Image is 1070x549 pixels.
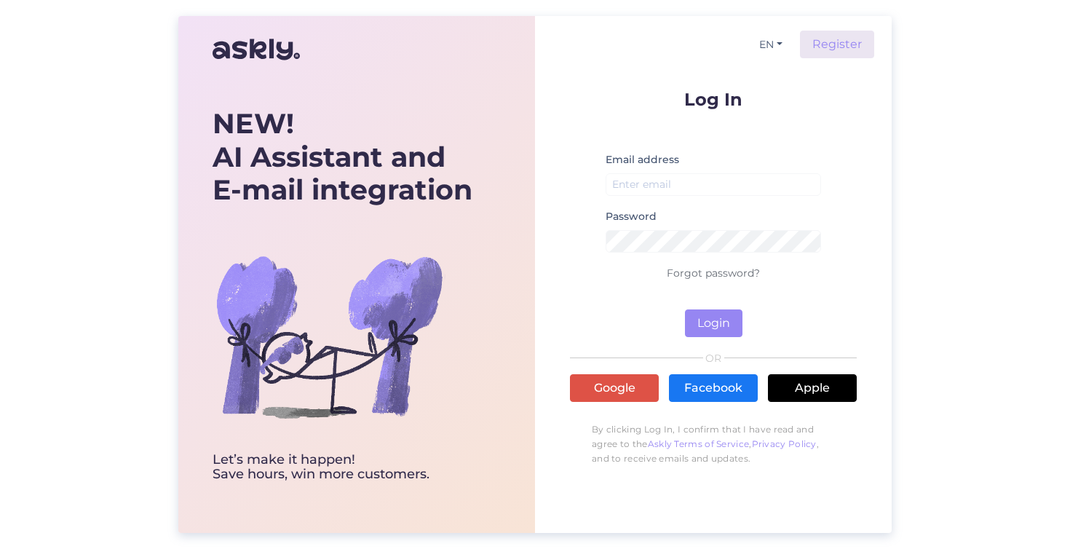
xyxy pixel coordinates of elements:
p: By clicking Log In, I confirm that I have read and agree to the , , and to receive emails and upd... [570,415,857,473]
p: Log In [570,90,857,108]
a: Register [800,31,874,58]
button: Login [685,309,742,337]
b: NEW! [213,106,294,141]
img: Askly [213,32,300,67]
button: EN [753,34,788,55]
div: AI Assistant and E-mail integration [213,107,472,207]
a: Google [570,374,659,402]
a: Privacy Policy [752,438,817,449]
span: OR [703,353,724,363]
input: Enter email [606,173,821,196]
img: bg-askly [213,220,445,453]
label: Email address [606,152,679,167]
a: Forgot password? [667,266,760,280]
label: Password [606,209,657,224]
a: Facebook [669,374,758,402]
a: Askly Terms of Service [648,438,750,449]
a: Apple [768,374,857,402]
div: Let’s make it happen! Save hours, win more customers. [213,453,472,482]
